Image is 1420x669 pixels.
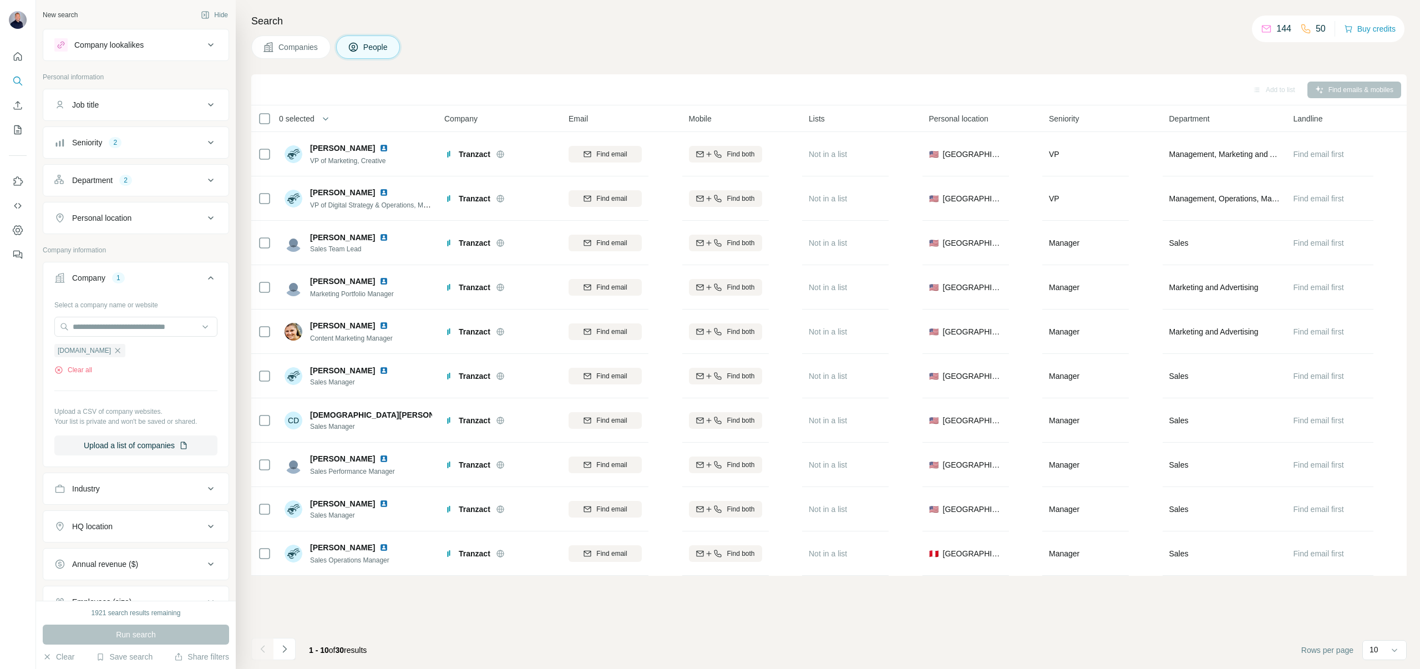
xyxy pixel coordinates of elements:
span: Find email [596,371,627,381]
span: Manager [1049,549,1079,558]
span: Not in a list [809,194,847,203]
button: Use Surfe on LinkedIn [9,171,27,191]
span: Rows per page [1301,645,1353,656]
span: [PERSON_NAME] [310,453,375,464]
button: Enrich CSV [9,95,27,115]
span: Find email [596,460,627,470]
img: Logo of Tranzact [444,327,453,336]
button: My lists [9,120,27,140]
span: Find email first [1294,549,1344,558]
span: 1 - 10 [309,646,329,655]
span: 🇺🇸 [929,237,939,249]
div: CD [285,412,302,429]
span: [GEOGRAPHIC_DATA] [943,149,1002,160]
span: Marketing and Advertising [1169,326,1259,337]
img: Logo of Tranzact [444,460,453,469]
span: Find email first [1294,416,1344,425]
button: Find both [689,457,762,473]
img: LinkedIn logo [379,321,388,330]
span: Not in a list [809,283,847,292]
button: Find both [689,323,762,340]
span: [GEOGRAPHIC_DATA] [943,459,1002,470]
span: Landline [1294,113,1323,124]
div: HQ location [72,521,113,532]
span: Find both [727,460,754,470]
button: HQ location [43,513,229,540]
p: Personal information [43,72,229,82]
span: Management, Marketing and Advertising [1169,149,1280,160]
img: Avatar [285,190,302,207]
span: Sales [1169,459,1189,470]
button: Find both [689,190,762,207]
button: Save search [96,651,153,662]
span: Find email first [1294,505,1344,514]
button: Employees (size) [43,589,229,615]
img: Logo of Tranzact [444,416,453,425]
span: [PERSON_NAME] [310,498,375,509]
span: Seniority [1049,113,1079,124]
button: Department2 [43,167,229,194]
span: Marketing and Advertising [1169,282,1259,293]
span: Mobile [689,113,712,124]
span: 🇺🇸 [929,459,939,470]
span: 🇺🇸 [929,504,939,515]
div: Personal location [72,212,131,224]
span: Personal location [929,113,988,124]
div: Company [72,272,105,283]
span: 🇺🇸 [929,193,939,204]
div: 2 [119,175,132,185]
img: Avatar [285,323,302,341]
p: Company information [43,245,229,255]
span: [PERSON_NAME] [310,276,375,287]
span: Email [569,113,588,124]
span: Find email first [1294,194,1344,203]
img: Logo of Tranzact [444,372,453,381]
span: Not in a list [809,460,847,469]
span: Find email first [1294,283,1344,292]
span: [GEOGRAPHIC_DATA] [943,326,1002,337]
p: 10 [1370,644,1378,655]
img: LinkedIn logo [379,499,388,508]
span: [GEOGRAPHIC_DATA] [943,548,1002,559]
img: Avatar [9,11,27,29]
span: Find email [596,238,627,248]
button: Feedback [9,245,27,265]
span: Tranzact [459,237,490,249]
span: 30 [336,646,344,655]
span: Find email first [1294,239,1344,247]
div: Seniority [72,137,102,148]
img: Avatar [285,367,302,385]
span: [PERSON_NAME] [310,232,375,243]
p: 144 [1276,22,1291,36]
button: Clear [43,651,74,662]
button: Job title [43,92,229,118]
button: Find email [569,146,642,163]
div: Company lookalikes [74,39,144,50]
p: Your list is private and won't be saved or shared. [54,417,217,427]
button: Buy credits [1344,21,1396,37]
img: Logo of Tranzact [444,549,453,558]
span: Find both [727,238,754,248]
span: VP [1049,194,1059,203]
div: Annual revenue ($) [72,559,138,570]
button: Dashboard [9,220,27,240]
img: Logo of Tranzact [444,283,453,292]
span: 🇺🇸 [929,149,939,160]
span: Sales Operations Manager [310,556,389,564]
img: LinkedIn logo [379,543,388,552]
div: Department [72,175,113,186]
button: Share filters [174,651,229,662]
button: Find both [689,235,762,251]
span: Find email [596,149,627,159]
span: Tranzact [459,193,490,204]
img: Avatar [285,456,302,474]
button: Search [9,71,27,91]
span: [DEMOGRAPHIC_DATA][PERSON_NAME] [310,409,464,420]
span: 🇵🇪 [929,548,939,559]
img: Logo of Tranzact [444,505,453,514]
span: [PERSON_NAME] [310,365,375,376]
span: Companies [278,42,319,53]
span: Content Marketing Manager [310,334,393,342]
span: Sales Performance Manager [310,468,395,475]
button: Find email [569,457,642,473]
